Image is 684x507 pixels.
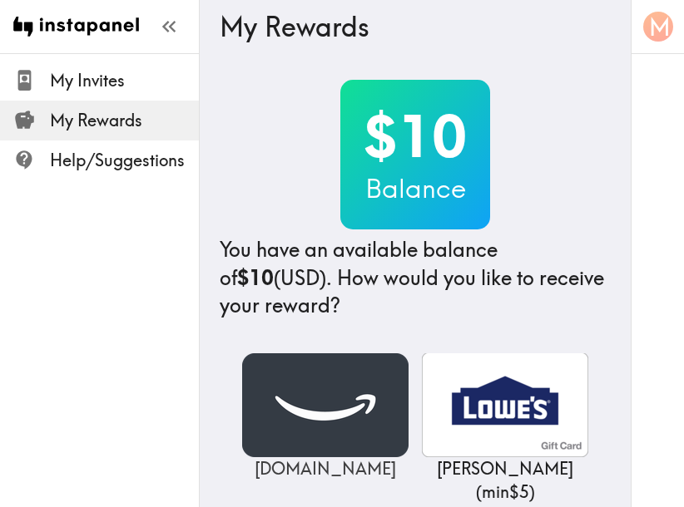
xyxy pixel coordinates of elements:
[220,11,597,42] h3: My Rewards
[220,236,611,320] h4: You have an available balance of (USD) . How would you like to receive your reward?
[237,265,274,290] b: $10
[50,149,199,172] span: Help/Suggestions
[642,10,675,43] button: M
[422,353,588,457] img: Lowe's
[340,170,490,207] h3: Balance
[50,109,199,132] span: My Rewards
[242,457,409,480] p: [DOMAIN_NAME]
[340,102,490,170] h2: $10
[422,457,588,504] p: [PERSON_NAME] ( min $5 )
[649,12,671,42] span: M
[242,353,409,480] a: Amazon.com[DOMAIN_NAME]
[50,69,199,92] span: My Invites
[242,353,409,457] img: Amazon.com
[422,353,588,504] a: Lowe's[PERSON_NAME] (min$5)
